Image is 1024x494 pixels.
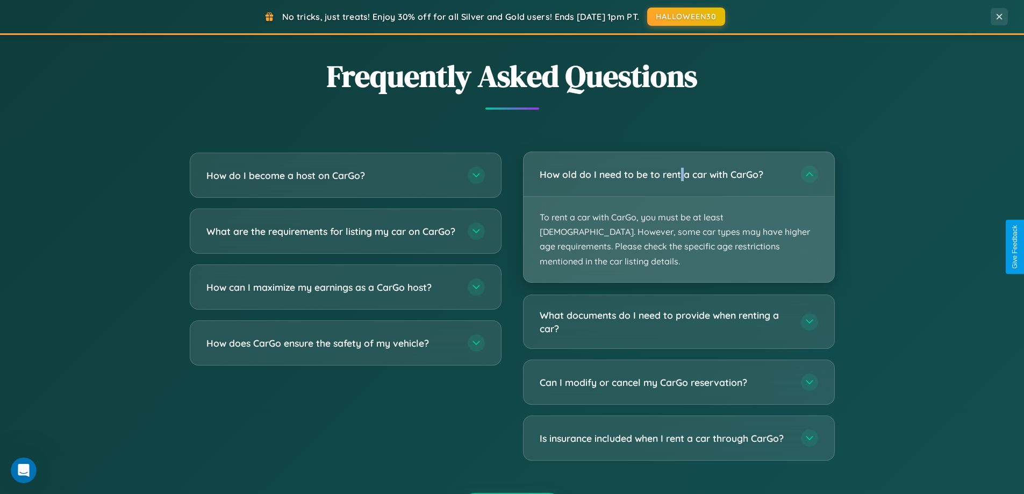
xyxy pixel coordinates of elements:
[540,432,790,445] h3: Is insurance included when I rent a car through CarGo?
[206,225,457,238] h3: What are the requirements for listing my car on CarGo?
[524,197,834,282] p: To rent a car with CarGo, you must be at least [DEMOGRAPHIC_DATA]. However, some car types may ha...
[540,309,790,335] h3: What documents do I need to provide when renting a car?
[540,376,790,389] h3: Can I modify or cancel my CarGo reservation?
[206,337,457,350] h3: How does CarGo ensure the safety of my vehicle?
[190,55,835,97] h2: Frequently Asked Questions
[540,168,790,181] h3: How old do I need to be to rent a car with CarGo?
[282,11,639,22] span: No tricks, just treats! Enjoy 30% off for all Silver and Gold users! Ends [DATE] 1pm PT.
[206,169,457,182] h3: How do I become a host on CarGo?
[647,8,725,26] button: HALLOWEEN30
[206,281,457,294] h3: How can I maximize my earnings as a CarGo host?
[1011,225,1019,269] div: Give Feedback
[11,457,37,483] iframe: Intercom live chat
